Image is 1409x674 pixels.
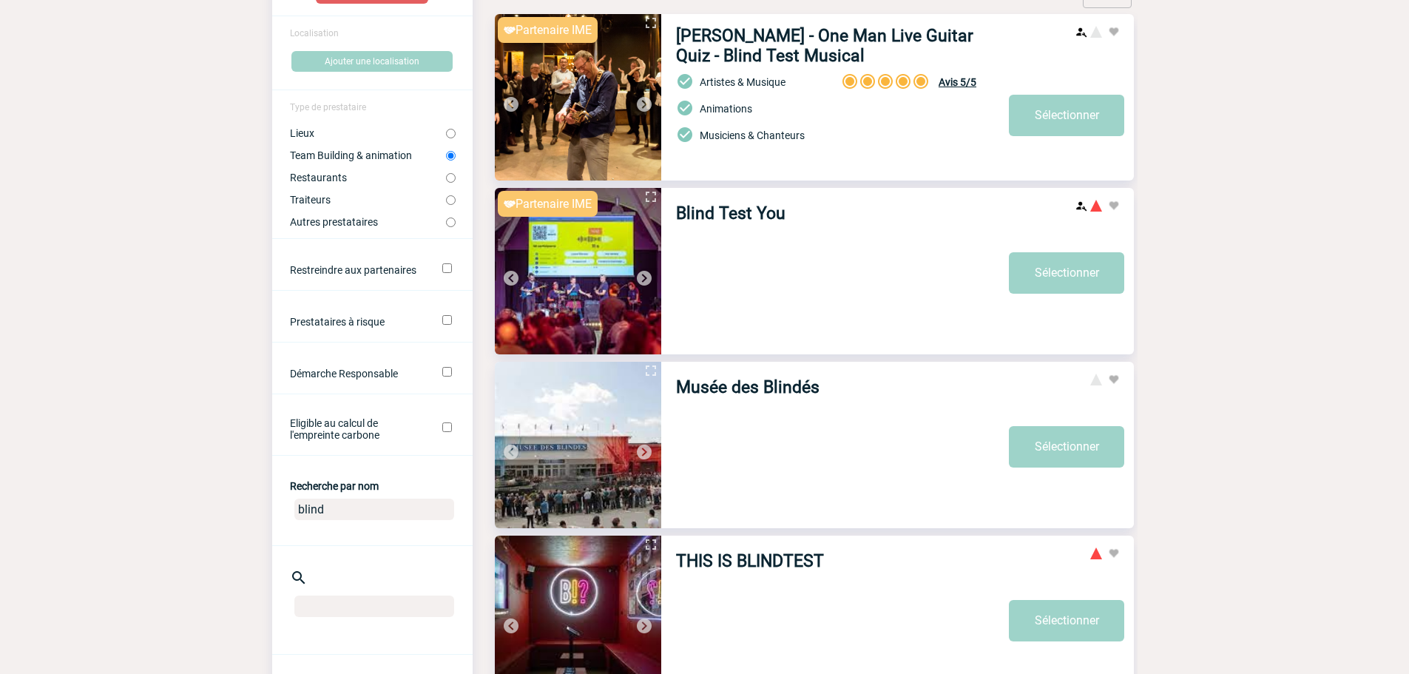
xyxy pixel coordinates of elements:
[676,551,824,571] a: THIS IS BLINDTEST
[676,377,820,397] a: Musée des Blindés
[676,203,785,223] a: Blind Test You
[676,73,694,90] img: check-circle-24-px-b.png
[1009,426,1124,468] a: Sélectionner
[290,316,422,328] label: Prestataires à risque
[290,172,446,183] label: Restaurants
[290,194,446,206] label: Traiteurs
[700,76,785,88] span: Artistes & Musique
[676,126,694,144] img: check-circle-24-px-b.png
[290,28,339,38] span: Localisation
[290,102,366,112] span: Type de prestataire
[495,188,661,354] img: 2.jpg
[498,17,598,43] div: Partenaire IME
[290,417,422,441] label: Eligible au calcul de l'empreinte carbone
[442,422,452,432] input: Eligible au calcul de l'empreinte carbone
[1090,547,1102,559] span: Risque très élevé
[290,264,422,276] label: Restreindre aux partenaires
[1009,252,1124,294] a: Sélectionner
[1090,26,1102,38] span: Risque moyen
[676,26,1009,66] a: [PERSON_NAME] - One Man Live Guitar Quiz - Blind Test Musical
[290,216,446,228] label: Autres prestataires
[676,99,694,117] img: check-circle-24-px-b.png
[504,27,516,34] img: partnaire IME
[1075,26,1087,38] img: Prestataire ayant déjà créé un devis
[290,149,446,161] label: Team Building & animation
[1090,374,1102,385] span: Risque moyen
[495,14,661,181] img: 1.jpg
[700,103,752,115] span: Animations
[1108,547,1120,559] img: Ajouter aux favoris
[290,480,379,492] label: Recherche par nom
[1090,200,1102,212] span: Risque très élevé
[1009,95,1124,136] a: Sélectionner
[291,51,453,72] button: Ajouter une localisation
[1108,374,1120,385] img: Ajouter aux favoris
[1108,26,1120,38] img: Ajouter aux favoris
[1009,600,1124,641] a: Sélectionner
[1108,200,1120,212] img: Ajouter aux favoris
[290,127,446,139] label: Lieux
[939,76,976,88] span: Avis 5/5
[700,129,805,141] span: Musiciens & Chanteurs
[504,200,516,208] img: partnaire IME
[495,362,661,528] img: 1.jpg
[498,191,598,217] div: Partenaire IME
[290,569,308,587] img: search-24-px.png
[290,368,422,380] label: Démarche Responsable
[1075,200,1087,212] img: Prestataire ayant déjà créé un devis
[442,367,452,377] input: Démarche Responsable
